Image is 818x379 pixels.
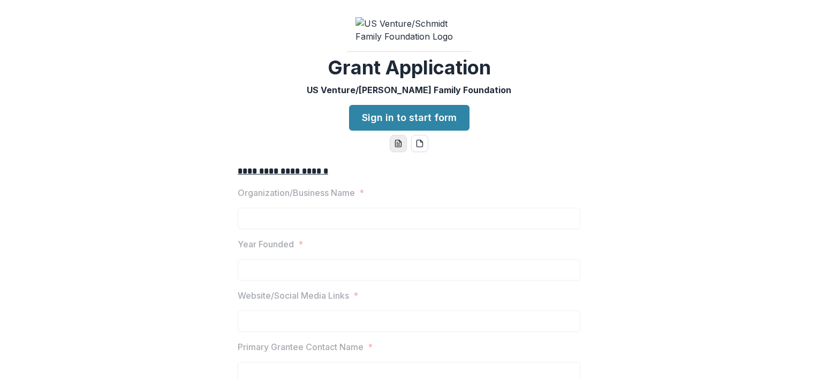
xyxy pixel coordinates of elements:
p: Organization/Business Name [238,186,355,199]
button: word-download [390,135,407,152]
button: pdf-download [411,135,428,152]
p: Primary Grantee Contact Name [238,340,363,353]
a: Sign in to start form [349,105,469,131]
p: Year Founded [238,238,294,251]
img: US Venture/Schmidt Family Foundation Logo [355,17,463,43]
p: Website/Social Media Links [238,289,349,302]
p: US Venture/[PERSON_NAME] Family Foundation [307,84,511,96]
h2: Grant Application [328,56,491,79]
